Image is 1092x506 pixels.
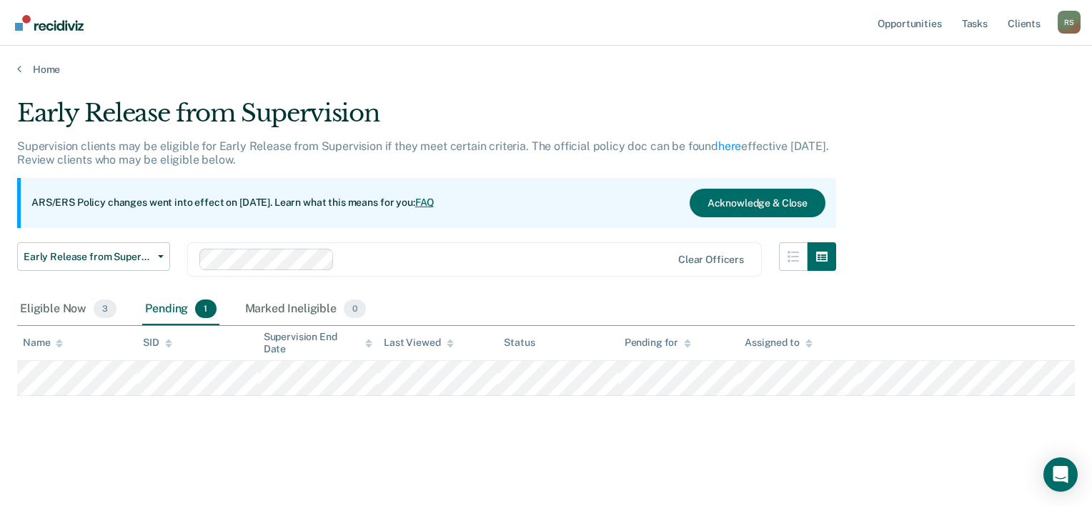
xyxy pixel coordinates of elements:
[415,197,435,208] a: FAQ
[17,139,829,167] p: Supervision clients may be eligible for Early Release from Supervision if they meet certain crite...
[242,294,369,325] div: Marked Ineligible0
[264,331,372,355] div: Supervision End Date
[384,337,453,349] div: Last Viewed
[718,139,741,153] a: here
[1058,11,1081,34] button: Profile dropdown button
[17,242,170,271] button: Early Release from Supervision
[143,337,172,349] div: SID
[17,99,836,139] div: Early Release from Supervision
[17,63,1075,76] a: Home
[195,299,216,318] span: 1
[1043,457,1078,492] div: Open Intercom Messenger
[142,294,219,325] div: Pending1
[678,254,744,266] div: Clear officers
[15,15,84,31] img: Recidiviz
[344,299,366,318] span: 0
[625,337,691,349] div: Pending for
[690,189,825,217] button: Acknowledge & Close
[24,251,152,263] span: Early Release from Supervision
[17,294,119,325] div: Eligible Now3
[94,299,116,318] span: 3
[1058,11,1081,34] div: R S
[745,337,812,349] div: Assigned to
[504,337,535,349] div: Status
[23,337,63,349] div: Name
[31,196,435,210] p: ARS/ERS Policy changes went into effect on [DATE]. Learn what this means for you:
